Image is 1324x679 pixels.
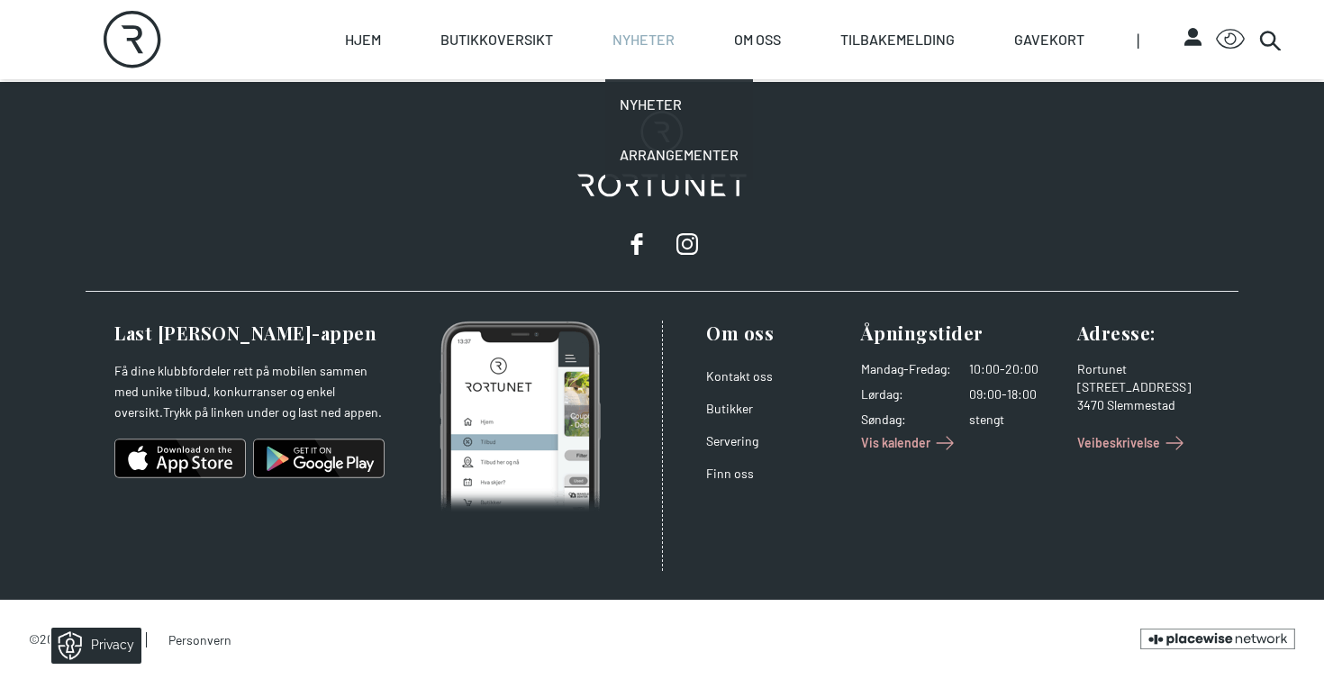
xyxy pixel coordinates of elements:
img: android [253,437,385,480]
a: Arrangementer [605,130,753,180]
span: 3470 [1077,397,1104,412]
span: Slemmestad [1107,397,1175,412]
dd: stengt [969,411,1063,429]
p: Få dine klubbfordeler rett på mobilen sammen med unike tilbud, konkurranser og enkel oversikt.Try... [114,360,385,423]
dd: 10:00-20:00 [969,360,1063,378]
a: Veibeskrivelse [1077,429,1189,457]
a: facebook [619,226,655,262]
a: Butikker [706,401,753,416]
button: Open Accessibility Menu [1216,25,1245,54]
h3: Åpningstider [861,321,1063,346]
iframe: Manage Preferences [18,621,165,670]
a: Personvern [146,632,231,647]
h3: Last [PERSON_NAME]-appen [114,321,385,346]
a: Nyheter [605,79,753,130]
img: Photo of mobile app home screen [440,321,601,513]
span: Veibeskrivelse [1077,433,1160,452]
h3: Om oss [706,321,847,346]
a: Kontakt oss [706,368,773,384]
span: Vis kalender [861,433,930,452]
div: Rortunet [1077,360,1218,378]
a: Vis kalender [861,429,959,457]
dt: Søndag : [861,411,951,429]
dt: Mandag - Fredag : [861,360,951,378]
dd: 09:00-18:00 [969,385,1063,403]
a: Servering [706,433,758,448]
img: ios [114,437,246,480]
div: [STREET_ADDRESS] [1077,378,1218,396]
a: Finn oss [706,466,754,481]
h3: Adresse : [1077,321,1218,346]
a: Brought to you by the Placewise Network [1140,629,1295,649]
dt: Lørdag : [861,385,951,403]
a: instagram [669,226,705,262]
